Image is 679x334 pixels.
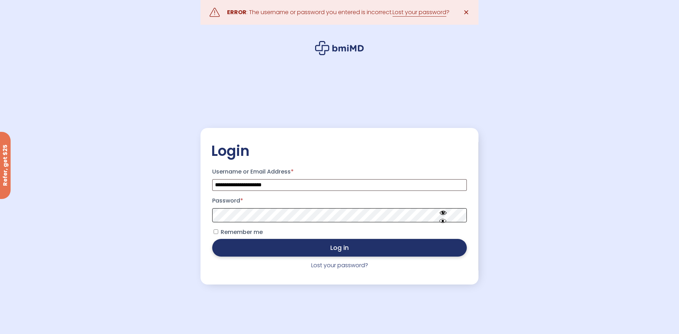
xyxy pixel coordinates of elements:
[227,7,449,17] div: : The username or password you entered is incorrect. ?
[214,229,218,234] input: Remember me
[463,7,469,17] span: ✕
[423,203,463,227] button: Hide password
[393,8,446,17] a: Lost your password
[211,142,468,160] h2: Login
[212,239,467,257] button: Log in
[459,5,473,19] a: ✕
[227,8,246,16] strong: ERROR
[311,261,368,269] a: Lost your password?
[212,195,467,206] label: Password
[221,228,263,236] span: Remember me
[212,166,467,177] label: Username or Email Address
